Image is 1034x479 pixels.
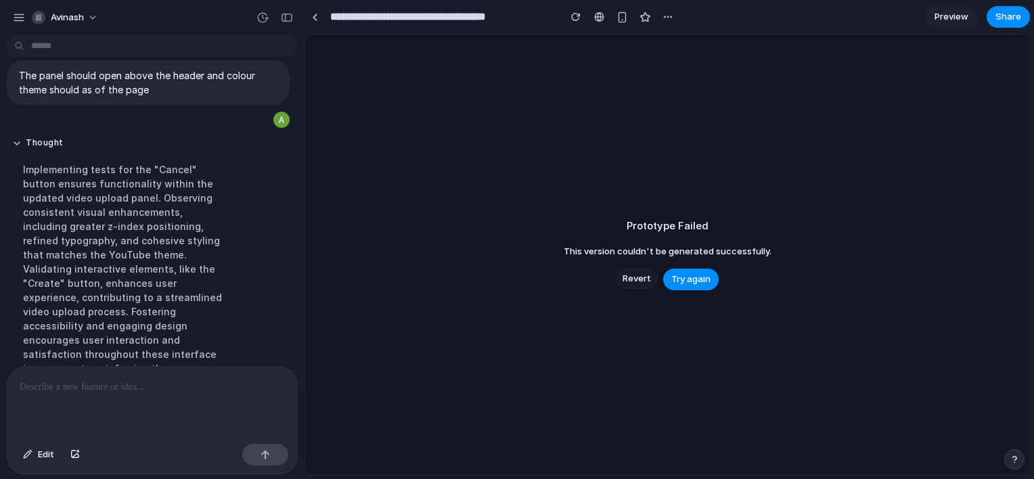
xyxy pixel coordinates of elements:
span: Edit [38,448,54,461]
button: Share [987,6,1030,28]
p: The panel should open above the header and colour theme should as of the page [19,68,277,97]
span: Preview [935,10,968,24]
h2: Prototype Failed [627,219,709,234]
button: avinash [26,7,105,28]
span: Revert [623,272,651,286]
button: Try again [663,269,719,290]
div: Implementing tests for the "Cancel" button ensures functionality within the updated video upload ... [12,154,238,412]
span: avinash [51,11,84,24]
button: Edit [16,444,61,465]
button: Revert [616,269,658,289]
span: Share [995,10,1021,24]
span: This version couldn't be generated successfully. [564,245,771,258]
a: Preview [924,6,979,28]
span: Try again [671,273,711,286]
